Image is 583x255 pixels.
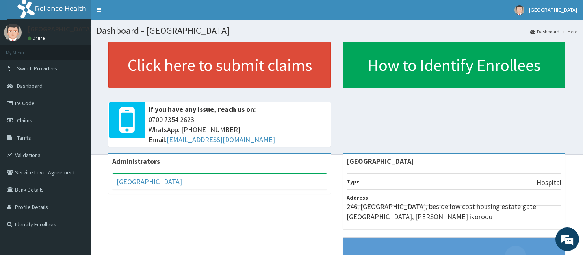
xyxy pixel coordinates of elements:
[514,5,524,15] img: User Image
[537,177,561,188] p: Hospital
[149,105,256,114] b: If you have any issue, reach us on:
[17,117,32,124] span: Claims
[28,35,46,41] a: Online
[112,157,160,166] b: Administrators
[149,115,327,145] span: 0700 7354 2623 WhatsApp: [PHONE_NUMBER] Email:
[17,134,31,141] span: Tariffs
[4,24,22,41] img: User Image
[347,201,561,222] p: 246, [GEOGRAPHIC_DATA], beside low cost housing estate gate [GEOGRAPHIC_DATA], [PERSON_NAME] ikorodu
[97,26,577,36] h1: Dashboard - [GEOGRAPHIC_DATA]
[347,157,414,166] strong: [GEOGRAPHIC_DATA]
[343,42,565,88] a: How to Identify Enrollees
[529,6,577,13] span: [GEOGRAPHIC_DATA]
[28,26,93,33] p: [GEOGRAPHIC_DATA]
[347,178,360,185] b: Type
[347,194,368,201] b: Address
[530,28,559,35] a: Dashboard
[108,42,331,88] a: Click here to submit claims
[117,177,182,186] a: [GEOGRAPHIC_DATA]
[17,82,43,89] span: Dashboard
[17,65,57,72] span: Switch Providers
[167,135,275,144] a: [EMAIL_ADDRESS][DOMAIN_NAME]
[560,28,577,35] li: Here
